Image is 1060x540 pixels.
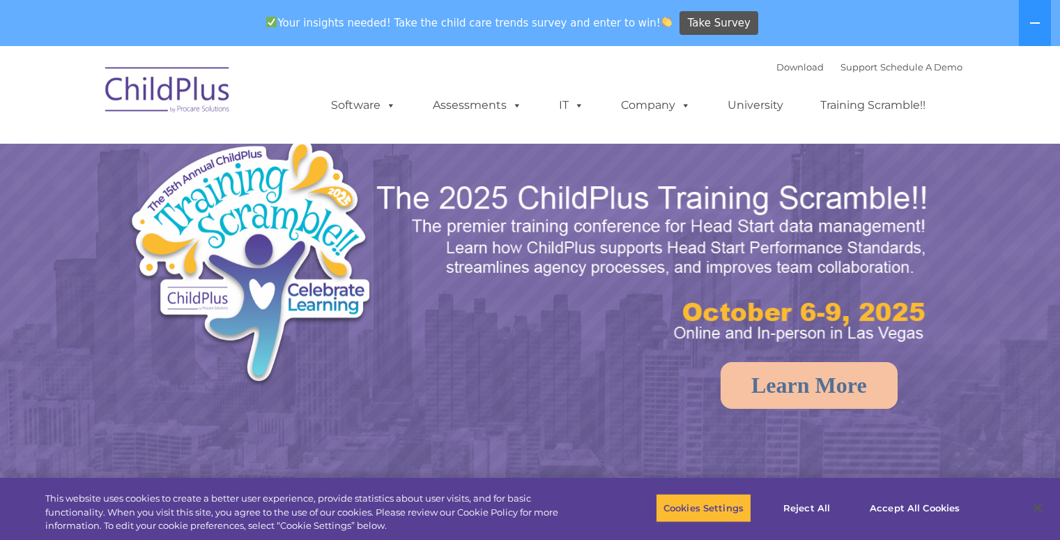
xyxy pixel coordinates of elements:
[656,493,751,523] button: Cookies Settings
[545,91,598,119] a: IT
[714,91,797,119] a: University
[840,61,877,73] a: Support
[98,57,238,127] img: ChildPlus by Procare Solutions
[266,17,277,27] img: ✅
[261,9,678,36] span: Your insights needed! Take the child care trends survey and enter to win!
[607,91,705,119] a: Company
[776,61,962,73] font: |
[776,61,824,73] a: Download
[688,11,751,36] span: Take Survey
[806,91,939,119] a: Training Scramble!!
[661,17,672,27] img: 👏
[763,493,850,523] button: Reject All
[1022,493,1053,523] button: Close
[880,61,962,73] a: Schedule A Demo
[721,362,898,409] a: Learn More
[419,91,536,119] a: Assessments
[45,492,583,533] div: This website uses cookies to create a better user experience, provide statistics about user visit...
[317,91,410,119] a: Software
[679,11,758,36] a: Take Survey
[862,493,967,523] button: Accept All Cookies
